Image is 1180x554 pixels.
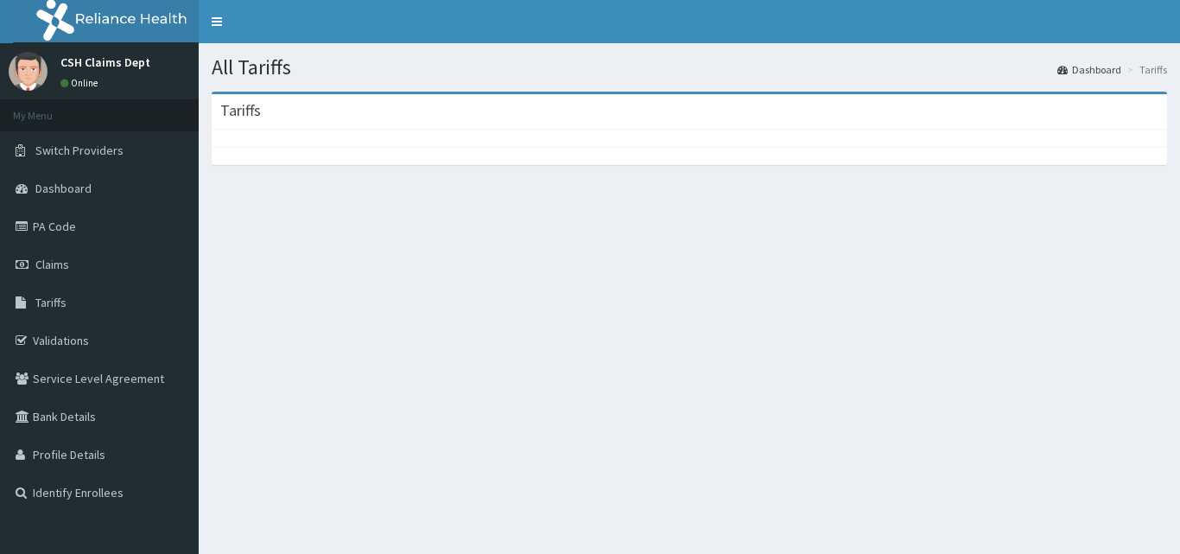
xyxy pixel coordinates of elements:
[1057,62,1121,77] a: Dashboard
[220,103,261,118] h3: Tariffs
[212,56,1167,79] h1: All Tariffs
[60,77,102,89] a: Online
[1123,62,1167,77] li: Tariffs
[35,181,92,196] span: Dashboard
[9,52,48,91] img: User Image
[35,143,124,158] span: Switch Providers
[60,56,150,68] p: CSH Claims Dept
[35,257,69,272] span: Claims
[35,295,67,310] span: Tariffs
